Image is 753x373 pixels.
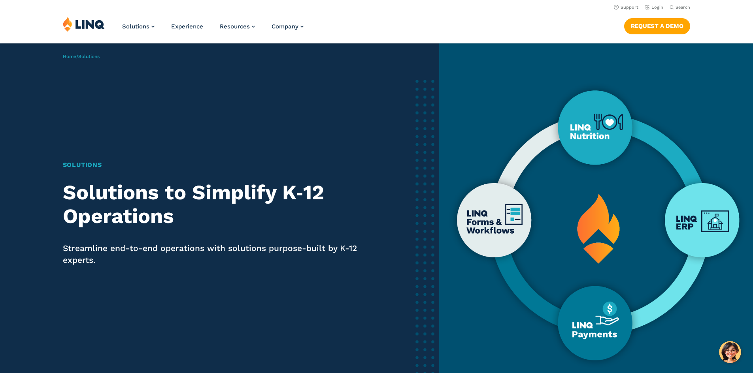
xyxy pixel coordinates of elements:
[63,54,100,59] span: /
[122,17,304,43] nav: Primary Navigation
[63,17,105,32] img: LINQ | K‑12 Software
[272,23,298,30] span: Company
[719,341,741,363] button: Hello, have a question? Let’s chat.
[272,23,304,30] a: Company
[220,23,250,30] span: Resources
[63,242,360,266] p: Streamline end-to-end operations with solutions purpose-built by K-12 experts.
[624,17,690,34] nav: Button Navigation
[624,18,690,34] a: Request a Demo
[63,54,76,59] a: Home
[122,23,155,30] a: Solutions
[63,160,360,170] h1: Solutions
[676,5,690,10] span: Search
[220,23,255,30] a: Resources
[670,4,690,10] button: Open Search Bar
[78,54,100,59] span: Solutions
[171,23,203,30] a: Experience
[645,5,663,10] a: Login
[614,5,638,10] a: Support
[122,23,149,30] span: Solutions
[63,181,360,228] h2: Solutions to Simplify K‑12 Operations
